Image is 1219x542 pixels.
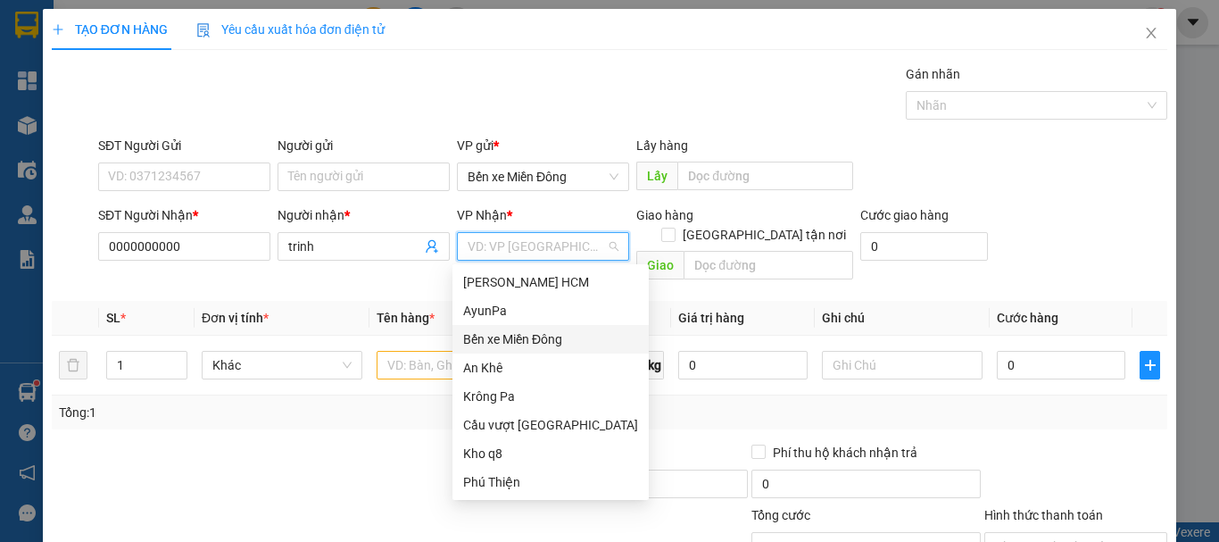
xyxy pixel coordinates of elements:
span: Lấy [636,162,677,190]
button: delete [59,351,87,379]
span: VP Nhận [457,208,507,222]
label: Hình thức thanh toán [984,508,1103,522]
span: Lấy hàng [636,138,688,153]
div: SĐT Người Nhận [98,205,270,225]
div: Người nhận [278,205,450,225]
img: icon [196,23,211,38]
span: Giá trị hàng [678,311,744,325]
span: plus [52,23,64,36]
input: Dọc đường [684,251,853,279]
span: kg [646,351,664,379]
div: An Khê [452,354,649,382]
div: AyunPa [452,296,649,325]
button: plus [1140,351,1160,379]
div: Krông Pa [463,387,638,406]
span: Khác [212,352,352,379]
div: Cầu vượt Bình Phước [452,411,649,439]
button: Close [1126,9,1176,59]
span: Giao hàng [636,208,693,222]
span: Đơn vị tính [202,311,269,325]
span: [GEOGRAPHIC_DATA] tận nơi [676,225,853,245]
span: Bến xe Miền Đông [468,163,618,190]
div: An Khê [463,358,638,378]
div: Kho q8 [452,439,649,468]
div: SĐT Người Gửi [98,136,270,155]
div: Tổng: 1 [59,403,472,422]
th: Ghi chú [815,301,990,336]
div: VP gửi [457,136,629,155]
span: Yêu cầu xuất hóa đơn điện tử [196,22,385,37]
span: plus [1140,358,1159,372]
span: Bến xe Miền Đông [160,97,311,119]
div: Cầu vượt [GEOGRAPHIC_DATA] [463,415,638,435]
span: Tổng cước [751,508,810,522]
span: SL [106,311,120,325]
span: Giao [636,251,684,279]
label: Gán nhãn [906,67,960,81]
div: Krông Pa [452,382,649,411]
span: user-add [425,239,439,254]
input: 0 [678,351,807,379]
div: Phú Thiện [463,472,638,492]
b: Cô Hai [46,13,120,39]
div: [PERSON_NAME] HCM [463,272,638,292]
input: Dọc đường [677,162,853,190]
h2: VQL9P7A7 [8,55,97,83]
span: Gửi: [160,68,194,89]
input: Cước giao hàng [860,232,988,261]
input: VD: Bàn, Ghế [377,351,537,379]
div: Bến xe Miền Đông [463,329,638,349]
span: thùng [160,123,229,154]
span: TẠO ĐƠN HÀNG [52,22,168,37]
label: Cước giao hàng [860,208,949,222]
div: Bến xe Miền Đông [452,325,649,354]
span: [DATE] 14:35 [160,48,225,62]
span: Cước hàng [997,311,1058,325]
input: Ghi Chú [822,351,983,379]
div: Kho q8 [463,444,638,463]
div: Phú Thiện [452,468,649,496]
div: Người gửi [278,136,450,155]
span: close [1144,26,1158,40]
div: AyunPa [463,301,638,321]
div: Trần Phú HCM [452,268,649,296]
span: Tên hàng [377,311,435,325]
span: Phí thu hộ khách nhận trả [766,443,925,463]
